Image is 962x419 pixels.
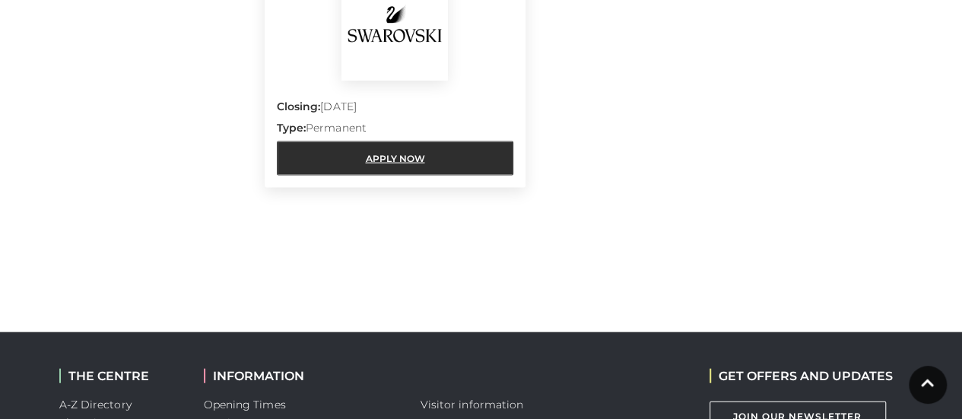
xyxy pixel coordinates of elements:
p: [DATE] [277,99,514,120]
h2: GET OFFERS AND UPDATES [710,369,893,383]
p: Permanent [277,120,514,141]
h2: INFORMATION [204,369,398,383]
strong: Closing: [277,100,321,113]
a: Apply Now [277,141,514,176]
a: A-Z Directory [59,398,132,411]
a: Visitor information [421,398,524,411]
a: Opening Times [204,398,286,411]
strong: Type: [277,121,306,135]
h2: THE CENTRE [59,369,181,383]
